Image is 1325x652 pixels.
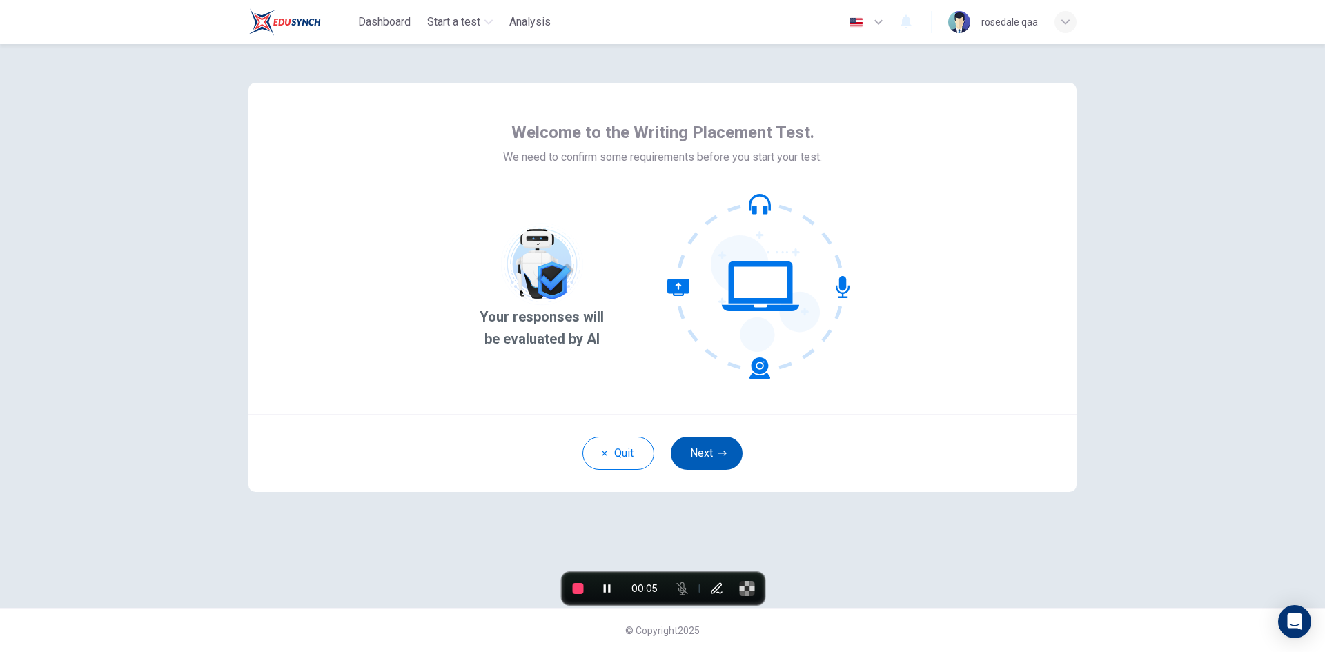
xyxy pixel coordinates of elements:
[511,121,814,144] span: Welcome to the Writing Placement Test.
[248,8,353,36] a: Rosedale logo
[847,17,865,28] img: en
[500,223,583,306] img: AI picture
[504,10,556,34] button: Analysis
[472,306,612,350] span: Your responses will be evaluated by AI
[671,437,743,470] button: Next
[248,8,321,36] img: Rosedale logo
[503,149,822,166] span: We need to confirm some requirements before you start your test.
[509,14,551,30] span: Analysis
[422,10,498,34] button: Start a test
[625,625,700,636] span: © Copyright 2025
[358,14,411,30] span: Dashboard
[353,10,416,34] button: Dashboard
[427,14,480,30] span: Start a test
[981,14,1038,30] div: rosedale qaa
[582,437,654,470] button: Quit
[948,11,970,33] img: Profile picture
[1278,605,1311,638] div: Open Intercom Messenger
